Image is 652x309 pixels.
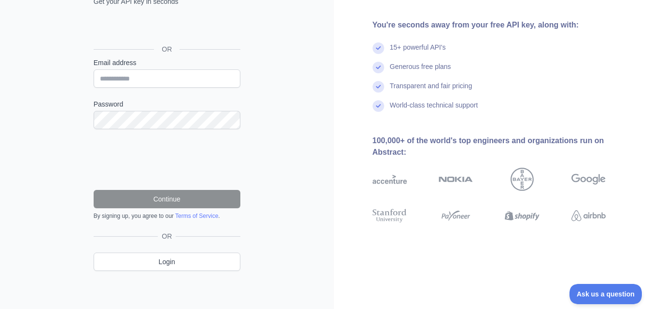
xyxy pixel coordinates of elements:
[94,190,240,208] button: Continue
[505,207,539,225] img: shopify
[154,44,180,54] span: OR
[94,99,240,109] label: Password
[511,168,534,191] img: bayer
[373,62,384,73] img: check mark
[373,100,384,112] img: check mark
[439,168,473,191] img: nokia
[390,81,472,100] div: Transparent and fair pricing
[373,81,384,93] img: check mark
[373,42,384,54] img: check mark
[373,168,407,191] img: accenture
[390,42,446,62] div: 15+ powerful API's
[390,100,478,120] div: World-class technical support
[373,135,637,158] div: 100,000+ of the world's top engineers and organizations run on Abstract:
[439,207,473,225] img: payoneer
[94,212,240,220] div: By signing up, you agree to our .
[94,141,240,178] iframe: reCAPTCHA
[175,213,218,219] a: Terms of Service
[569,284,642,304] iframe: Toggle Customer Support
[571,168,606,191] img: google
[373,19,637,31] div: You're seconds away from your free API key, along with:
[94,253,240,271] a: Login
[571,207,606,225] img: airbnb
[390,62,451,81] div: Generous free plans
[94,58,240,67] label: Email address
[158,231,176,241] span: OR
[89,17,243,38] iframe: Sign in with Google Button
[373,207,407,225] img: stanford university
